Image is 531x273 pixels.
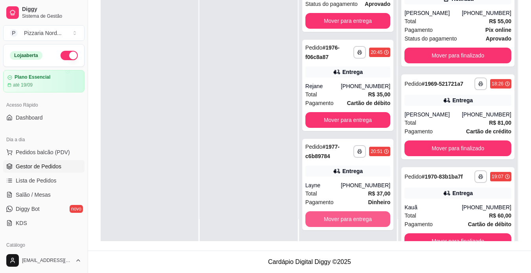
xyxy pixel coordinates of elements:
strong: # 1969-521721a7 [422,81,463,87]
strong: R$ 37,00 [368,190,390,197]
span: Pagamento [305,99,334,107]
span: Pedido [305,144,323,150]
span: Pedido [305,44,323,51]
span: Pedidos balcão (PDV) [16,148,70,156]
div: [PHONE_NUMBER] [341,181,390,189]
strong: R$ 60,00 [489,212,511,219]
button: Alterar Status [61,51,78,60]
button: Mover para finalizado [404,48,511,63]
div: [PHONE_NUMBER] [462,203,511,211]
div: Loja aberta [10,51,42,60]
button: Mover para finalizado [404,233,511,249]
div: Dia a dia [3,133,85,146]
strong: R$ 35,00 [368,91,390,98]
span: Pagamento [305,198,334,207]
a: Salão / Mesas [3,188,85,201]
div: 18:26 [492,81,503,87]
div: [PERSON_NAME] [404,9,462,17]
div: Entrega [342,68,363,76]
a: Dashboard [3,111,85,124]
span: Total [404,17,416,26]
strong: R$ 55,00 [489,18,511,24]
span: Diggy [22,6,81,13]
span: Total [305,90,317,99]
strong: Cartão de débito [347,100,390,106]
span: Pedido [404,173,422,180]
span: Dashboard [16,114,43,122]
div: 19:07 [492,173,503,180]
span: Pagamento [404,26,433,34]
div: Pizzaria Nord ... [24,29,62,37]
span: Pagamento [404,127,433,136]
span: P [10,29,18,37]
div: Entrega [452,189,473,197]
strong: Dinheiro [368,199,390,205]
span: [EMAIL_ADDRESS][DOMAIN_NAME] [22,257,72,264]
span: Lista de Pedidos [16,177,57,184]
button: [EMAIL_ADDRESS][DOMAIN_NAME] [3,251,85,270]
strong: R$ 81,00 [489,120,511,126]
div: [PHONE_NUMBER] [462,111,511,118]
a: Diggy Botnovo [3,203,85,215]
span: KDS [16,219,27,227]
span: Gestor de Pedidos [16,162,61,170]
a: Lista de Pedidos [3,174,85,187]
div: Rejane [305,82,341,90]
span: Diggy Bot [16,205,40,213]
strong: aprovado [486,35,511,42]
button: Mover para entrega [305,13,390,29]
strong: Cartão de débito [468,221,511,227]
div: 20:45 [371,49,382,55]
a: Gestor de Pedidos [3,160,85,173]
a: KDS [3,217,85,229]
div: Entrega [452,96,473,104]
button: Pedidos balcão (PDV) [3,146,85,159]
div: Kauã [404,203,462,211]
button: Mover para entrega [305,112,390,128]
div: [PHONE_NUMBER] [462,9,511,17]
span: Salão / Mesas [16,191,51,199]
article: Plano Essencial [15,74,50,80]
a: DiggySistema de Gestão [3,3,85,22]
span: Total [404,211,416,220]
span: Total [305,189,317,198]
strong: # 1976-f06c8a87 [305,44,340,60]
button: Select a team [3,25,85,41]
button: Mover para finalizado [404,140,511,156]
span: Pagamento [404,220,433,229]
div: [PERSON_NAME] [404,111,462,118]
span: Sistema de Gestão [22,13,81,19]
button: Mover para entrega [305,211,390,227]
strong: # 1977-c6b89784 [305,144,340,159]
strong: Pix online [485,27,511,33]
div: [PHONE_NUMBER] [341,82,390,90]
span: Pedido [404,81,422,87]
div: Layne [305,181,341,189]
div: Acesso Rápido [3,99,85,111]
strong: aprovado [365,1,390,7]
div: 20:51 [371,148,382,155]
strong: Cartão de crédito [466,128,511,135]
strong: # 1970-83b1ba7f [422,173,463,180]
article: até 19/09 [13,82,33,88]
footer: Cardápio Digital Diggy © 2025 [88,251,531,273]
a: Plano Essencialaté 19/09 [3,70,85,92]
span: Status do pagamento [404,34,457,43]
div: Entrega [342,167,363,175]
div: Catálogo [3,239,85,251]
span: Total [404,118,416,127]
